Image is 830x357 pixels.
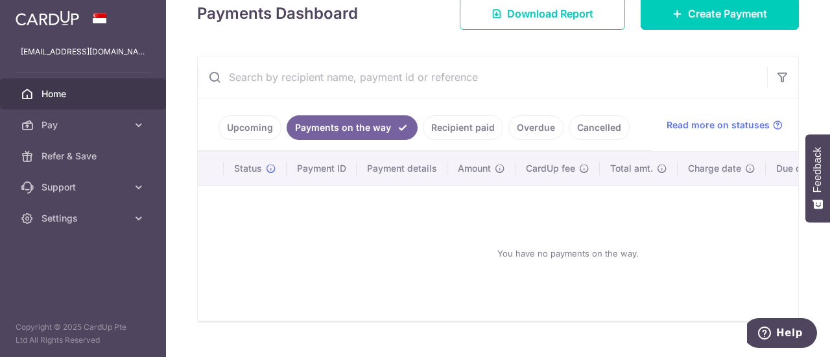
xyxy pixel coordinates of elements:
[805,134,830,222] button: Feedback - Show survey
[41,87,127,100] span: Home
[667,119,783,132] a: Read more on statuses
[197,2,358,25] h4: Payments Dashboard
[508,115,563,140] a: Overdue
[688,162,741,175] span: Charge date
[688,6,767,21] span: Create Payment
[287,115,418,140] a: Payments on the way
[41,212,127,225] span: Settings
[610,162,653,175] span: Total amt.
[747,318,817,351] iframe: Opens a widget where you can find more information
[507,6,593,21] span: Download Report
[526,162,575,175] span: CardUp fee
[21,45,145,58] p: [EMAIL_ADDRESS][DOMAIN_NAME]
[776,162,815,175] span: Due date
[357,152,447,185] th: Payment details
[458,162,491,175] span: Amount
[41,150,127,163] span: Refer & Save
[198,56,767,98] input: Search by recipient name, payment id or reference
[41,119,127,132] span: Pay
[667,119,770,132] span: Read more on statuses
[16,10,79,26] img: CardUp
[423,115,503,140] a: Recipient paid
[234,162,262,175] span: Status
[569,115,630,140] a: Cancelled
[41,181,127,194] span: Support
[219,115,281,140] a: Upcoming
[287,152,357,185] th: Payment ID
[812,147,824,192] span: Feedback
